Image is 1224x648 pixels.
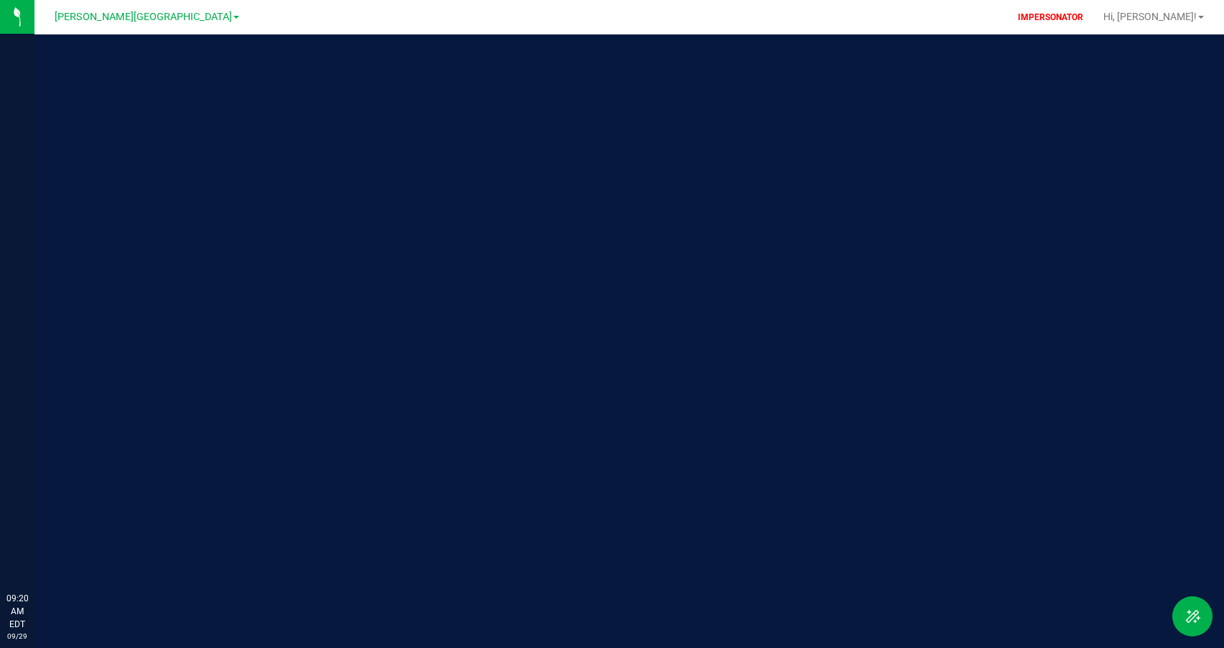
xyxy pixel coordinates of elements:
[1172,596,1213,637] button: Toggle Menu
[1103,11,1197,22] span: Hi, [PERSON_NAME]!
[6,592,28,631] p: 09:20 AM EDT
[6,631,28,642] p: 09/29
[1012,11,1089,24] p: IMPERSONATOR
[55,11,232,23] span: [PERSON_NAME][GEOGRAPHIC_DATA]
